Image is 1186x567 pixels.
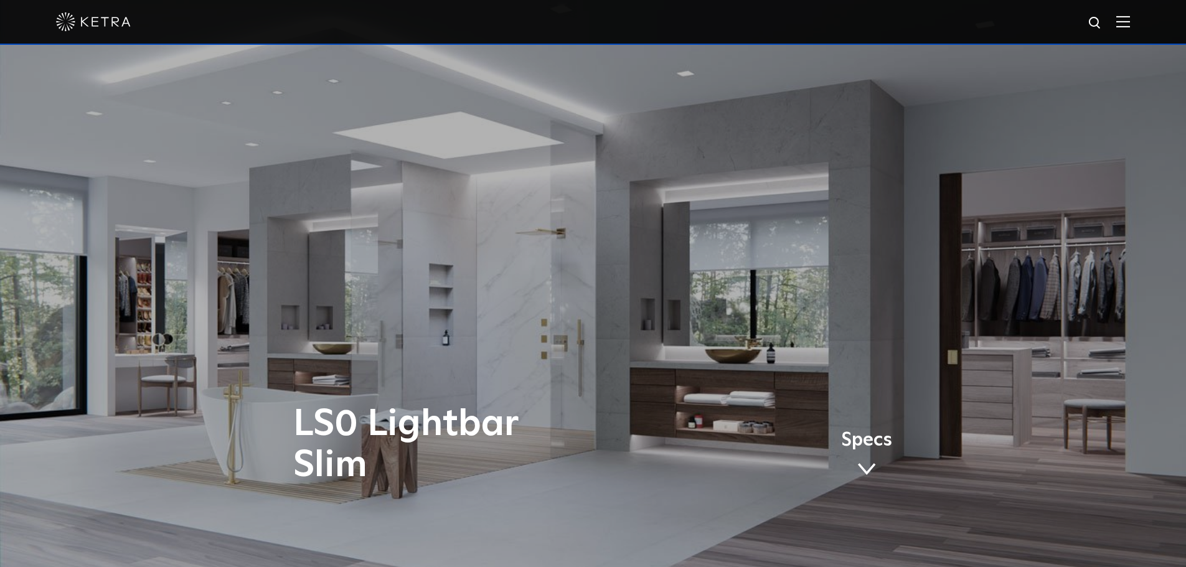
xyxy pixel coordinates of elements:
[841,431,892,480] a: Specs
[293,404,645,486] h1: LS0 Lightbar Slim
[56,12,131,31] img: ketra-logo-2019-white
[841,431,892,449] span: Specs
[1116,16,1130,27] img: Hamburger%20Nav.svg
[1088,16,1103,31] img: search icon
